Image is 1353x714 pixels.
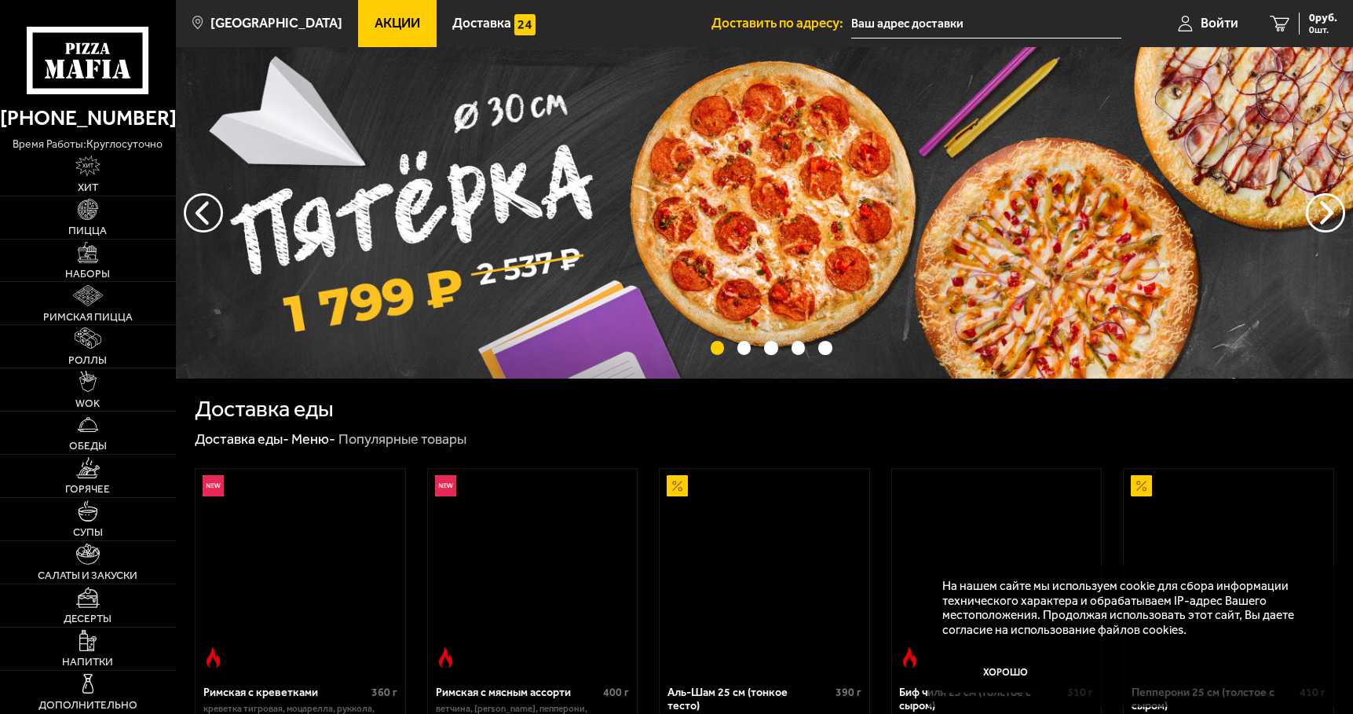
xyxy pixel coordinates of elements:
[660,469,869,676] a: АкционныйАль-Шам 25 см (тонкое тесто)
[711,16,851,30] span: Доставить по адресу:
[892,469,1102,676] a: Острое блюдоБиф чили 25 см (толстое с сыром)
[203,686,368,699] div: Римская с креветками
[514,14,536,35] img: 15daf4d41897b9f0e9f617042186c801.svg
[436,686,600,699] div: Римская с мясным ассорти
[291,430,335,448] a: Меню-
[435,647,456,668] img: Острое блюдо
[210,16,342,30] span: [GEOGRAPHIC_DATA]
[68,225,107,236] span: Пицца
[764,341,777,354] button: точки переключения
[1124,469,1333,676] a: АкционныйПепперони 25 см (толстое с сыром)
[68,355,107,366] span: Роллы
[1306,193,1345,233] button: предыдущий
[184,193,223,233] button: следующий
[1131,475,1152,496] img: Акционный
[428,469,638,676] a: НовинкаОстрое блюдоРимская с мясным ассорти
[38,700,137,711] span: Дополнительно
[851,9,1122,38] input: Ваш адрес доставки
[1201,16,1238,30] span: Войти
[1309,25,1337,35] span: 0 шт.
[65,484,110,495] span: Горячее
[737,341,751,354] button: точки переключения
[203,647,224,668] img: Острое блюдо
[375,16,420,30] span: Акции
[196,469,405,676] a: НовинкаОстрое блюдоРимская с креветками
[836,686,861,699] span: 390 г
[75,398,100,409] span: WOK
[62,657,113,668] span: Напитки
[65,269,110,280] span: Наборы
[195,430,289,448] a: Доставка еды-
[203,475,224,496] img: Новинка
[1309,13,1337,24] span: 0 руб.
[899,647,920,668] img: Острое блюдо
[711,341,724,354] button: точки переключения
[435,475,456,496] img: Новинка
[942,651,1070,694] button: Хорошо
[818,341,832,354] button: точки переключения
[899,686,1063,712] div: Биф чили 25 см (толстое с сыром)
[73,527,103,538] span: Супы
[69,441,107,452] span: Обеды
[38,570,137,581] span: Салаты и закуски
[667,475,688,496] img: Акционный
[667,686,832,712] div: Аль-Шам 25 см (тонкое тесто)
[338,430,466,449] div: Популярные товары
[43,312,133,323] span: Римская пицца
[452,16,511,30] span: Доставка
[942,579,1311,637] p: На нашем сайте мы используем cookie для сбора информации технического характера и обрабатываем IP...
[792,341,805,354] button: точки переключения
[603,686,629,699] span: 400 г
[78,182,98,193] span: Хит
[371,686,397,699] span: 360 г
[64,613,112,624] span: Десерты
[195,397,334,420] h1: Доставка еды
